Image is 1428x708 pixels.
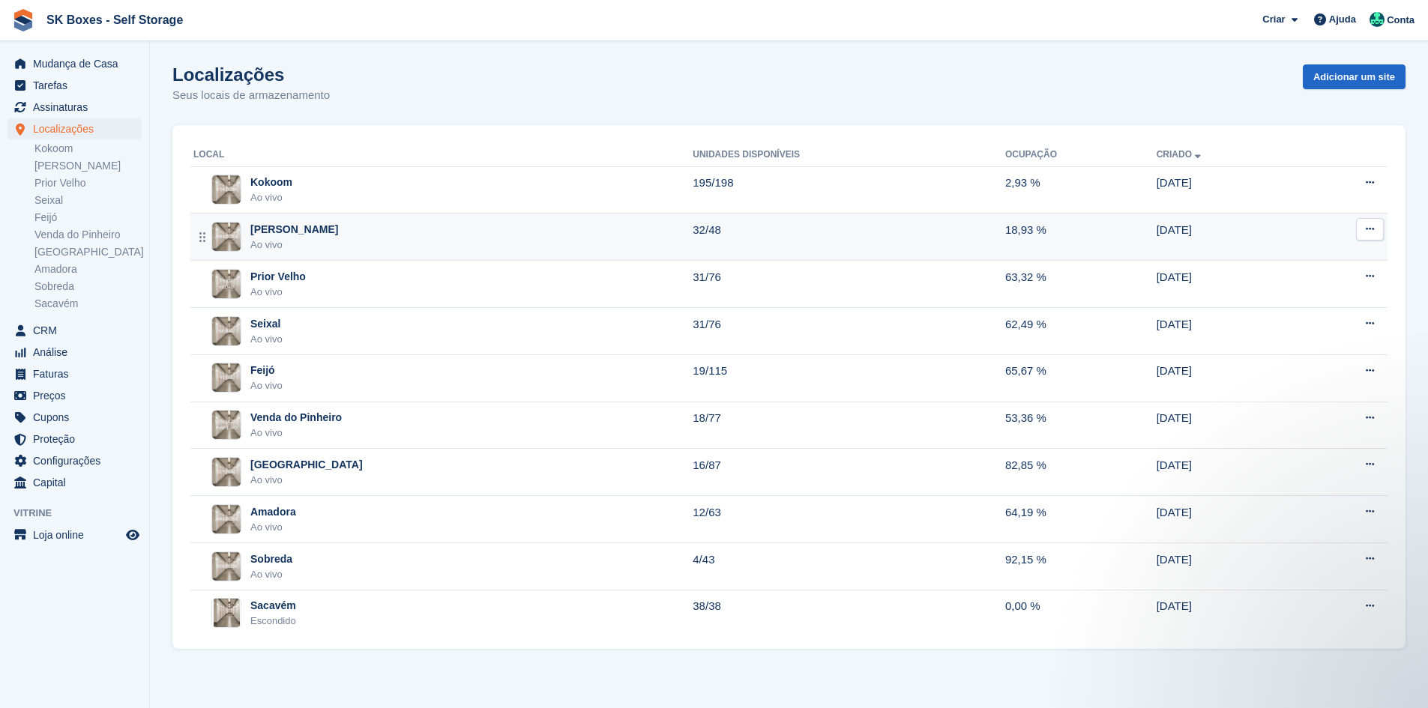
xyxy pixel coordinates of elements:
[33,97,123,118] span: Assinaturas
[250,332,283,347] div: Ao vivo
[212,411,241,439] img: Imagem do site Venda do Pinheiro
[1157,543,1295,590] td: [DATE]
[214,598,240,628] img: Imagem do site Sacavém
[1157,166,1295,214] td: [DATE]
[7,320,142,341] a: menu
[1005,449,1157,496] td: 82,85 %
[693,214,1005,261] td: 32/48
[7,118,142,139] a: menu
[250,222,338,237] div: [PERSON_NAME]
[1157,214,1295,261] td: [DATE]
[12,9,34,31] img: stora-icon-8386f47178a22dfd0bd8f6a31ec36ba5ce8667c1dd55bd0f319d3a0aa187defe.svg
[693,590,1005,636] td: 38/38
[212,505,241,533] img: Imagem do site Amadora
[1005,166,1157,214] td: 2,93 %
[693,143,1005,167] th: Unidades disponíveis
[1370,12,1385,27] img: SK Boxes - Comercial
[1262,12,1285,27] span: Criar
[1005,214,1157,261] td: 18,93 %
[172,64,330,85] h1: Localizações
[250,190,292,205] div: Ao vivo
[250,175,292,190] div: Kokoom
[1005,590,1157,636] td: 0,00 %
[7,53,142,74] a: menu
[34,176,142,190] a: Prior Velho
[1005,143,1157,167] th: Ocupação
[250,285,306,300] div: Ao vivo
[7,429,142,450] a: menu
[1005,261,1157,308] td: 63,32 %
[1303,64,1406,89] a: Adicionar um site
[250,567,292,582] div: Ao vivo
[1387,13,1415,28] span: Conta
[1157,308,1295,355] td: [DATE]
[250,237,338,252] div: Ao vivo
[33,75,123,96] span: Tarefas
[1005,402,1157,449] td: 53,36 %
[250,504,296,520] div: Amadora
[250,473,363,488] div: Ao vivo
[250,378,283,393] div: Ao vivo
[33,363,123,384] span: Faturas
[33,53,123,74] span: Mudança de Casa
[212,363,241,392] img: Imagem do site Feijó
[7,472,142,493] a: menu
[33,407,123,428] span: Cupons
[1005,354,1157,402] td: 65,67 %
[212,317,241,345] img: Imagem do site Seixal
[250,551,292,567] div: Sobreda
[1157,149,1204,160] a: Criado
[33,385,123,406] span: Preços
[7,407,142,428] a: menu
[33,429,123,450] span: Proteção
[7,385,142,406] a: menu
[1157,354,1295,402] td: [DATE]
[33,342,123,363] span: Análise
[693,402,1005,449] td: 18/77
[34,297,142,311] a: Sacavém
[34,245,142,259] a: [GEOGRAPHIC_DATA]
[1005,543,1157,590] td: 92,15 %
[250,410,342,426] div: Venda do Pinheiro
[693,308,1005,355] td: 31/76
[7,363,142,384] a: menu
[693,261,1005,308] td: 31/76
[33,524,123,545] span: Loja online
[212,175,241,204] img: Imagem do site Kokoom
[250,520,296,535] div: Ao vivo
[33,450,123,471] span: Configurações
[212,458,241,486] img: Imagem do site Setúbal
[34,193,142,208] a: Seixal
[212,223,241,251] img: Imagem do site Amadora II
[172,87,330,104] p: Seus locais de armazenamento
[250,426,342,441] div: Ao vivo
[190,143,693,167] th: Local
[693,543,1005,590] td: 4/43
[13,506,149,521] span: Vitrine
[1157,449,1295,496] td: [DATE]
[7,342,142,363] a: menu
[34,228,142,242] a: Venda do Pinheiro
[34,142,142,156] a: Kokoom
[693,449,1005,496] td: 16/87
[212,270,241,298] img: Imagem do site Prior Velho
[34,211,142,225] a: Feijó
[693,496,1005,543] td: 12/63
[250,598,296,614] div: Sacavém
[250,269,306,285] div: Prior Velho
[250,614,296,629] div: Escondido
[34,159,142,173] a: [PERSON_NAME]
[1157,402,1295,449] td: [DATE]
[34,279,142,294] a: Sobreda
[7,524,142,545] a: menu
[33,320,123,341] span: CRM
[7,450,142,471] a: menu
[1157,590,1295,636] td: [DATE]
[1329,12,1356,27] span: Ajuda
[33,472,123,493] span: Capital
[33,118,123,139] span: Localizações
[1157,261,1295,308] td: [DATE]
[40,7,189,32] a: SK Boxes - Self Storage
[124,526,142,544] a: Loja de pré-visualização
[250,363,283,378] div: Feijó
